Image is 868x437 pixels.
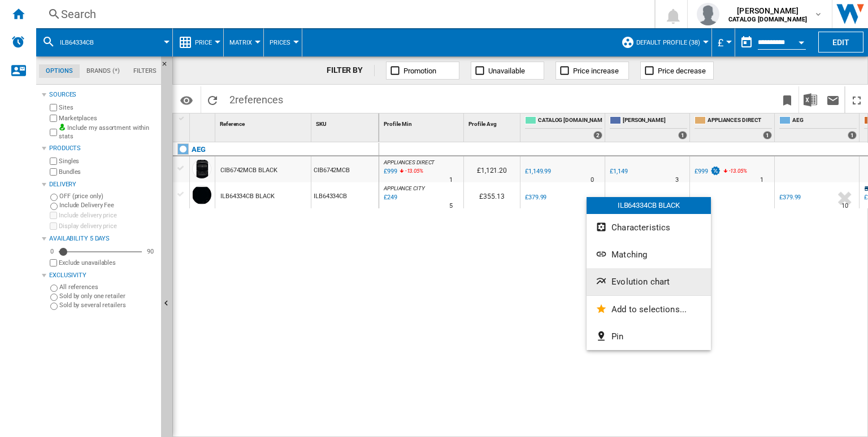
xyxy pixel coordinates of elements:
span: Matching [611,250,647,260]
button: Evolution chart [587,268,711,295]
button: Characteristics [587,214,711,241]
button: Matching [587,241,711,268]
div: ILB64334CB BLACK [587,197,711,214]
button: Pin... [587,323,711,350]
span: Evolution chart [611,277,670,287]
span: Characteristics [611,222,670,233]
span: Pin [611,331,623,342]
span: Add to selections... [611,304,687,314]
button: Add to selections... [587,296,711,323]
